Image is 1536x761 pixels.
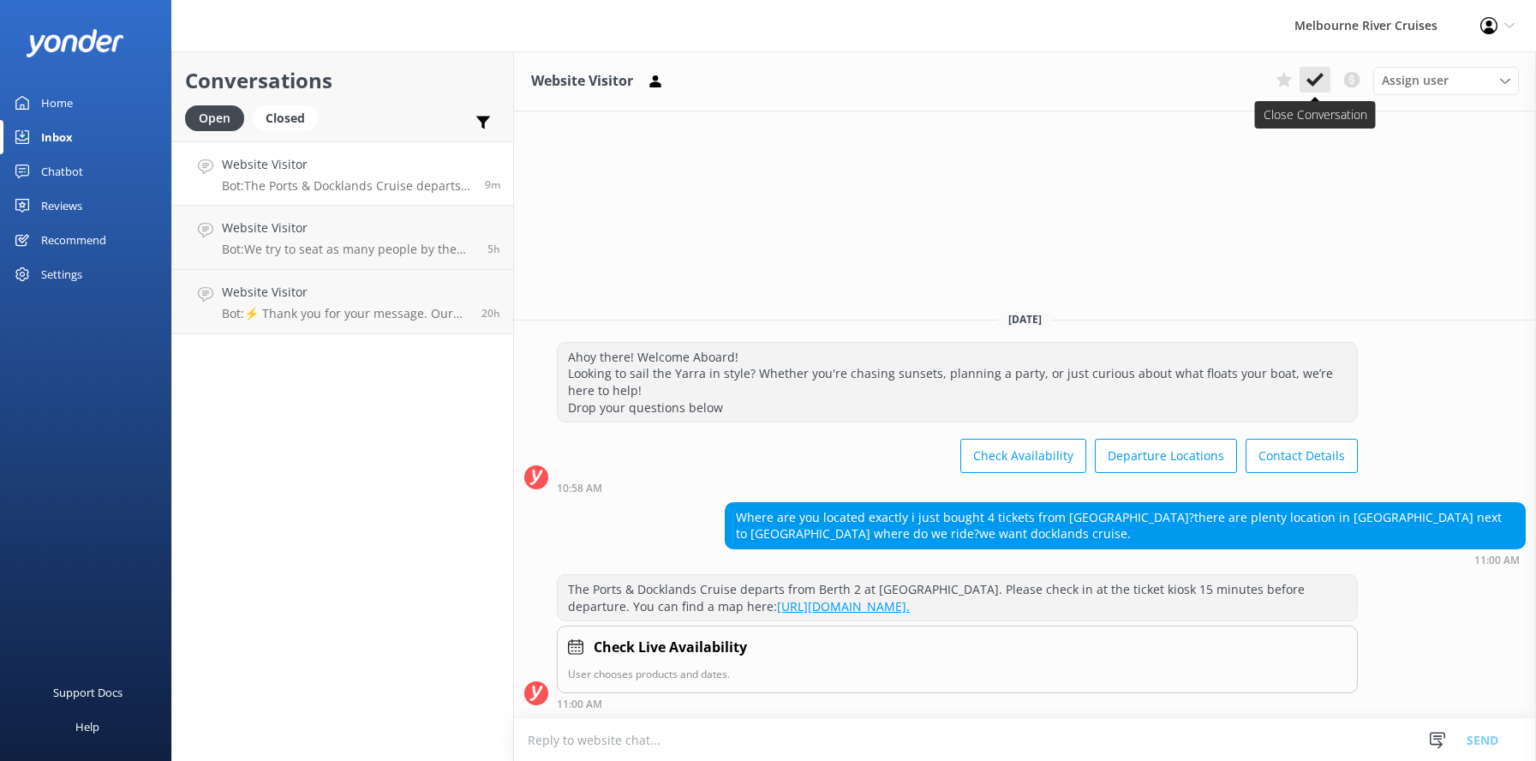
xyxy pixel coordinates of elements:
[557,699,602,710] strong: 11:00 AM
[75,710,99,744] div: Help
[41,120,73,154] div: Inbox
[253,108,326,127] a: Closed
[185,108,253,127] a: Open
[557,482,1358,494] div: Sep 25 2025 10:58am (UTC +10:00) Australia/Sydney
[222,283,469,302] h4: Website Visitor
[558,343,1357,422] div: Ahoy there! Welcome Aboard! Looking to sail the Yarra in style? Whether you're chasing sunsets, p...
[1373,67,1519,94] div: Assign User
[531,70,633,93] h3: Website Visitor
[185,64,500,97] h2: Conversations
[558,575,1357,620] div: The Ports & Docklands Cruise departs from Berth 2 at [GEOGRAPHIC_DATA]. Please check in at the ti...
[185,105,244,131] div: Open
[557,698,1358,710] div: Sep 25 2025 11:00am (UTC +10:00) Australia/Sydney
[960,439,1086,473] button: Check Availability
[557,483,602,494] strong: 10:58 AM
[777,598,910,614] a: [URL][DOMAIN_NAME].
[253,105,318,131] div: Closed
[53,675,123,710] div: Support Docs
[481,306,500,321] span: Sep 24 2025 02:58pm (UTC +10:00) Australia/Sydney
[1382,71,1449,90] span: Assign user
[487,242,500,256] span: Sep 25 2025 05:36am (UTC +10:00) Australia/Sydney
[1474,555,1520,566] strong: 11:00 AM
[172,141,513,206] a: Website VisitorBot:The Ports & Docklands Cruise departs from Berth 2 at [GEOGRAPHIC_DATA]. Please...
[725,554,1526,566] div: Sep 25 2025 11:00am (UTC +10:00) Australia/Sydney
[222,178,472,194] p: Bot: The Ports & Docklands Cruise departs from Berth 2 at [GEOGRAPHIC_DATA]. Please check in at t...
[41,189,82,223] div: Reviews
[568,666,1347,682] p: User chooses products and dates.
[222,219,475,237] h4: Website Visitor
[41,86,73,120] div: Home
[1246,439,1358,473] button: Contact Details
[485,177,500,192] span: Sep 25 2025 11:00am (UTC +10:00) Australia/Sydney
[222,155,472,174] h4: Website Visitor
[26,29,124,57] img: yonder-white-logo.png
[222,242,475,257] p: Bot: We try to seat as many people by the windows as possible, but not everyone is able to sit th...
[726,503,1525,548] div: Where are you located exactly i just bought 4 tickets from [GEOGRAPHIC_DATA]?there are plenty loc...
[41,257,82,291] div: Settings
[172,270,513,334] a: Website VisitorBot:⚡ Thank you for your message. Our office hours are Mon - Fri 9.30am - 5pm. We'...
[172,206,513,270] a: Website VisitorBot:We try to seat as many people by the windows as possible, but not everyone is ...
[41,223,106,257] div: Recommend
[998,312,1052,327] span: [DATE]
[222,306,469,321] p: Bot: ⚡ Thank you for your message. Our office hours are Mon - Fri 9.30am - 5pm. We'll get back to...
[41,154,83,189] div: Chatbot
[1095,439,1237,473] button: Departure Locations
[594,637,747,659] h4: Check Live Availability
